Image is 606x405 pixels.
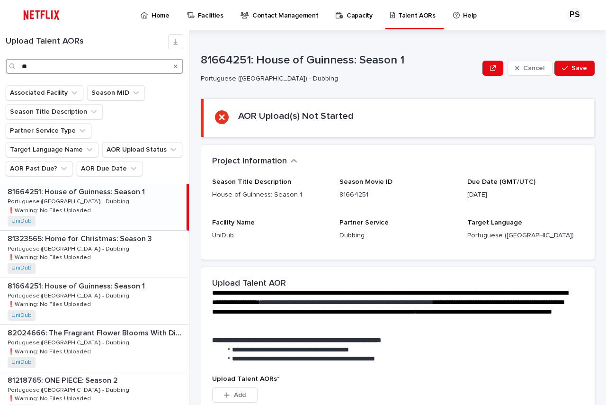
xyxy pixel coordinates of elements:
p: ❗️Warning: No Files Uploaded [8,347,93,355]
img: ifQbXi3ZQGMSEF7WDB7W [19,6,64,25]
h2: AOR Upload(s) Not Started [238,110,354,122]
input: Search [6,59,183,74]
button: Season MID [87,85,145,100]
p: Portuguese ([GEOGRAPHIC_DATA]) [467,231,583,241]
p: 82024666: The Fragrant Flower Blooms With Dignity: Season 1 [8,327,187,338]
button: Cancel [507,61,553,76]
button: AOR Past Due? [6,161,73,176]
h2: Project Information [212,156,287,167]
p: Dubbing [339,231,455,241]
button: Add [212,387,258,403]
p: 81218765: ONE PIECE: Season 2 [8,374,120,385]
span: Target Language [467,219,522,226]
p: 81664251: House of Guinness: Season 1 [201,54,479,67]
button: Associated Facility [6,85,83,100]
button: Save [554,61,595,76]
p: ❗️Warning: No Files Uploaded [8,252,93,261]
span: Save [571,65,587,72]
p: [DATE] [467,190,583,200]
button: AOR Upload Status [102,142,182,157]
p: 81664251: House of Guinness: Season 1 [8,186,147,197]
h2: Upload Talent AOR [212,279,286,289]
button: Target Language Name [6,142,98,157]
a: UniDub [11,359,32,366]
button: Season Title Description [6,104,103,119]
p: Portuguese ([GEOGRAPHIC_DATA]) - Dubbing [8,385,131,394]
span: Add [234,392,246,398]
a: UniDub [11,265,32,271]
span: Upload Talent AORs [212,376,279,382]
p: Portuguese ([GEOGRAPHIC_DATA]) - Dubbing [8,244,131,252]
a: UniDub [11,312,32,319]
p: Portuguese ([GEOGRAPHIC_DATA]) - Dubbing [8,291,131,299]
p: 81664251: House of Guinness: Season 1 [8,280,147,291]
p: 81664251 [339,190,455,200]
h1: Upload Talent AORs [6,36,168,47]
button: AOR Due Date [77,161,143,176]
p: ❗️Warning: No Files Uploaded [8,394,93,402]
p: Portuguese ([GEOGRAPHIC_DATA]) - Dubbing [8,197,131,205]
p: Portuguese ([GEOGRAPHIC_DATA]) - Dubbing [8,338,131,346]
button: Partner Service Type [6,123,91,138]
div: PS [567,8,582,23]
a: UniDub [11,218,32,225]
span: Cancel [523,65,544,72]
p: House of Guinness: Season 1 [212,190,328,200]
span: Partner Service [339,219,389,226]
span: Season Title Description [212,179,291,185]
p: Portuguese ([GEOGRAPHIC_DATA]) - Dubbing [201,75,475,83]
button: Project Information [212,156,297,167]
span: Due Date (GMT/UTC) [467,179,535,185]
p: UniDub [212,231,328,241]
p: ❗️Warning: No Files Uploaded [8,206,93,214]
p: 81323565: Home for Christmas: Season 3 [8,233,154,243]
p: ❗️Warning: No Files Uploaded [8,299,93,308]
span: Season Movie ID [339,179,392,185]
span: Facility Name [212,219,255,226]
